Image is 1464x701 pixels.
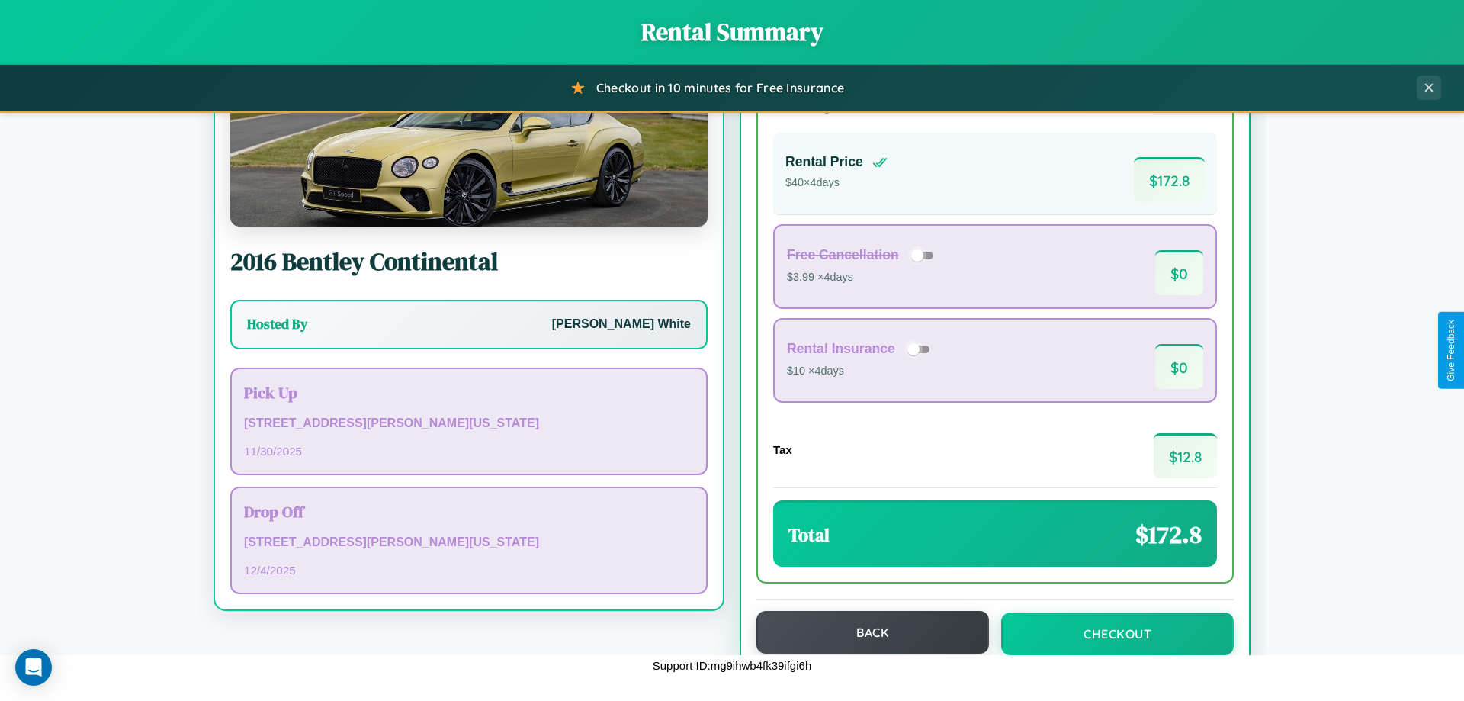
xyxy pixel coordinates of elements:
[244,413,694,435] p: [STREET_ADDRESS][PERSON_NAME][US_STATE]
[244,441,694,461] p: 11 / 30 / 2025
[785,173,888,193] p: $ 40 × 4 days
[247,315,307,333] h3: Hosted By
[787,247,899,263] h4: Free Cancellation
[1134,157,1205,202] span: $ 172.8
[230,245,708,278] h2: 2016 Bentley Continental
[244,500,694,523] h3: Drop Off
[1155,344,1203,389] span: $ 0
[552,314,691,336] p: [PERSON_NAME] White
[756,611,989,654] button: Back
[653,655,811,676] p: Support ID: mg9ihwb4fk39ifgi6h
[787,362,935,381] p: $10 × 4 days
[1135,518,1202,551] span: $ 172.8
[596,80,844,95] span: Checkout in 10 minutes for Free Insurance
[1154,433,1217,478] span: $ 12.8
[230,74,708,227] img: Bentley Continental
[1446,320,1456,381] div: Give Feedback
[787,341,895,357] h4: Rental Insurance
[244,532,694,554] p: [STREET_ADDRESS][PERSON_NAME][US_STATE]
[15,15,1449,49] h1: Rental Summary
[788,523,830,548] h3: Total
[1001,613,1234,655] button: Checkout
[785,154,863,170] h4: Rental Price
[244,560,694,580] p: 12 / 4 / 2025
[787,268,939,288] p: $3.99 × 4 days
[15,649,52,686] div: Open Intercom Messenger
[773,443,792,456] h4: Tax
[244,381,694,404] h3: Pick Up
[1155,250,1203,295] span: $ 0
